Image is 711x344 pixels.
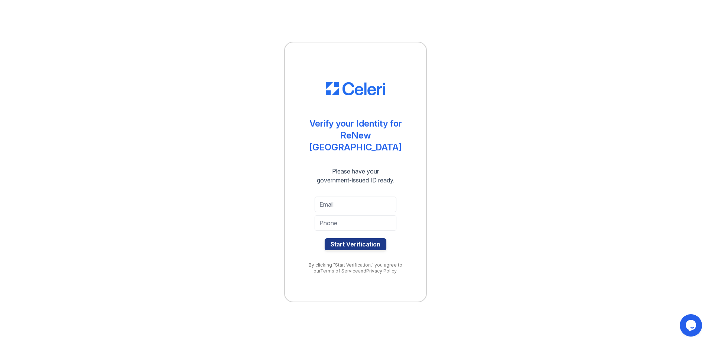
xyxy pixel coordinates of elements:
[326,82,385,95] img: CE_Logo_Blue-a8612792a0a2168367f1c8372b55b34899dd931a85d93a1a3d3e32e68fde9ad4.png
[325,238,386,250] button: Start Verification
[680,314,704,337] iframe: chat widget
[315,215,396,231] input: Phone
[366,268,398,274] a: Privacy Policy.
[315,197,396,212] input: Email
[303,167,408,185] div: Please have your government-issued ID ready.
[300,118,411,153] div: Verify your Identity for ReNew [GEOGRAPHIC_DATA]
[320,268,358,274] a: Terms of Service
[300,262,411,274] div: By clicking "Start Verification," you agree to our and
